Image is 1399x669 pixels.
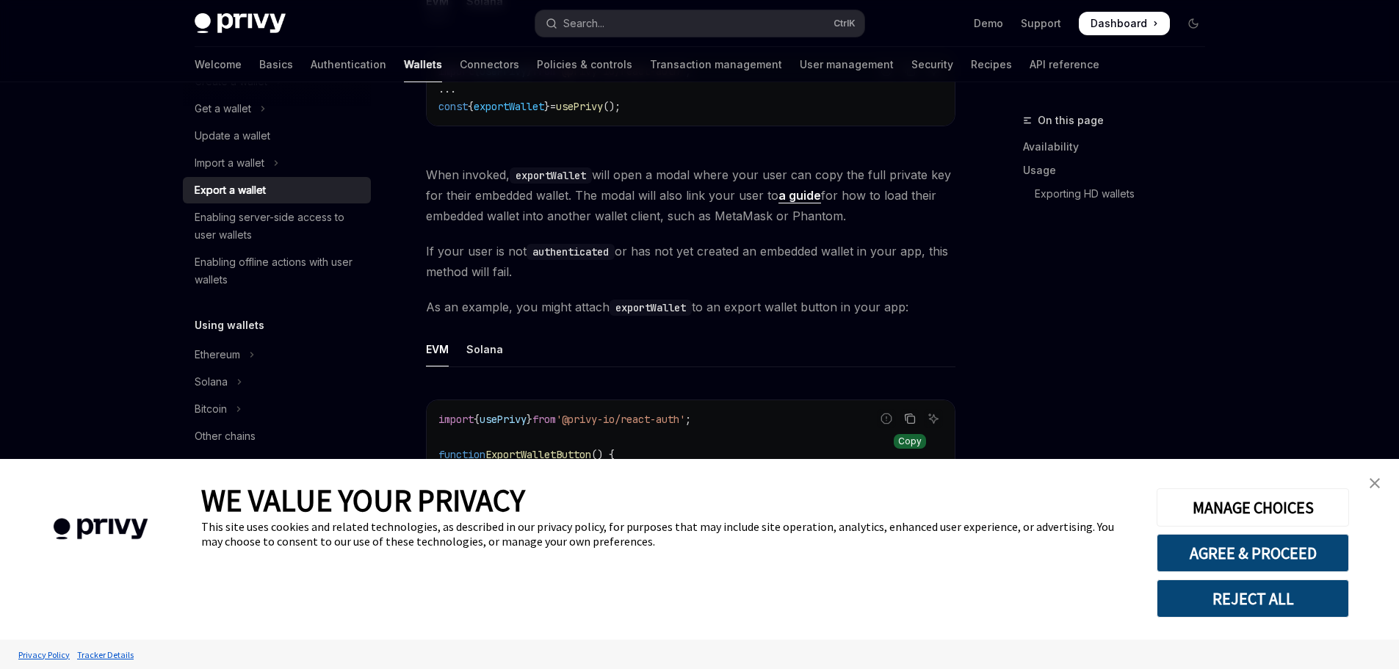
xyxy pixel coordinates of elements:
button: Copy the contents from the code block [900,409,919,428]
a: Welcome [195,47,242,82]
div: Bitcoin [195,400,227,418]
a: Policies & controls [537,47,632,82]
div: Enabling server-side access to user wallets [195,209,362,244]
a: Connectors [460,47,519,82]
button: Toggle Solana section [183,369,371,395]
span: On this page [1038,112,1104,129]
div: Copy [894,434,926,449]
span: } [544,100,550,113]
a: User management [800,47,894,82]
div: Search... [563,15,604,32]
button: Toggle EVM smart wallets section [183,450,371,477]
button: Toggle Ethereum section [183,341,371,368]
span: } [527,413,532,426]
a: Dashboard [1079,12,1170,35]
span: Dashboard [1091,16,1147,31]
a: Enabling offline actions with user wallets [183,249,371,293]
span: from [532,413,556,426]
button: REJECT ALL [1157,579,1349,618]
a: Recipes [971,47,1012,82]
span: = [550,100,556,113]
div: Get a wallet [195,100,251,117]
span: usePrivy [556,100,603,113]
code: exportWallet [510,167,592,184]
div: Other chains [195,427,256,445]
a: Availability [1023,135,1217,159]
a: Support [1021,16,1061,31]
img: dark logo [195,13,286,34]
a: Privacy Policy [15,642,73,668]
a: Exporting HD wallets [1023,182,1217,206]
span: function [438,448,485,461]
button: Toggle Bitcoin section [183,396,371,422]
span: '@privy-io/react-auth' [556,413,685,426]
a: Enabling server-side access to user wallets [183,204,371,248]
div: Export a wallet [195,181,266,199]
button: AGREE & PROCEED [1157,534,1349,572]
span: As an example, you might attach to an export wallet button in your app: [426,297,955,317]
span: ExportWalletButton [485,448,591,461]
a: Demo [974,16,1003,31]
div: This site uses cookies and related technologies, as described in our privacy policy, for purposes... [201,519,1135,549]
span: exportWallet [474,100,544,113]
a: Other chains [183,423,371,449]
span: (); [603,100,621,113]
div: Enabling offline actions with user wallets [195,253,362,289]
img: company logo [22,497,179,561]
button: MANAGE CHOICES [1157,488,1349,527]
a: Usage [1023,159,1217,182]
span: When invoked, will open a modal where your user can copy the full private key for their embedded ... [426,164,955,226]
a: Transaction management [650,47,782,82]
code: authenticated [527,244,615,260]
button: Report incorrect code [877,409,896,428]
div: Update a wallet [195,127,270,145]
span: usePrivy [480,413,527,426]
a: Basics [259,47,293,82]
button: Ask AI [924,409,943,428]
a: Authentication [311,47,386,82]
a: a guide [778,188,821,203]
span: () { [591,448,615,461]
button: Open search [535,10,864,37]
span: const [438,100,468,113]
a: Security [911,47,953,82]
span: import [438,413,474,426]
button: Toggle Import a wallet section [183,150,371,176]
div: Import a wallet [195,154,264,172]
div: EVM [426,332,449,366]
span: Ctrl K [834,18,856,29]
span: { [468,100,474,113]
a: Export a wallet [183,177,371,203]
div: Ethereum [195,346,240,364]
code: exportWallet [610,300,692,316]
button: Toggle Get a wallet section [183,95,371,122]
span: ; [685,413,691,426]
img: close banner [1370,478,1380,488]
a: Wallets [404,47,442,82]
div: EVM smart wallets [195,455,281,472]
a: Update a wallet [183,123,371,149]
span: { [474,413,480,426]
a: API reference [1030,47,1099,82]
a: close banner [1360,469,1389,498]
div: Solana [466,332,503,366]
span: ... [438,82,456,95]
button: Toggle dark mode [1182,12,1205,35]
span: If your user is not or has not yet created an embedded wallet in your app, this method will fail. [426,241,955,282]
a: Tracker Details [73,642,137,668]
div: Solana [195,373,228,391]
h5: Using wallets [195,317,264,334]
span: WE VALUE YOUR PRIVACY [201,481,525,519]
